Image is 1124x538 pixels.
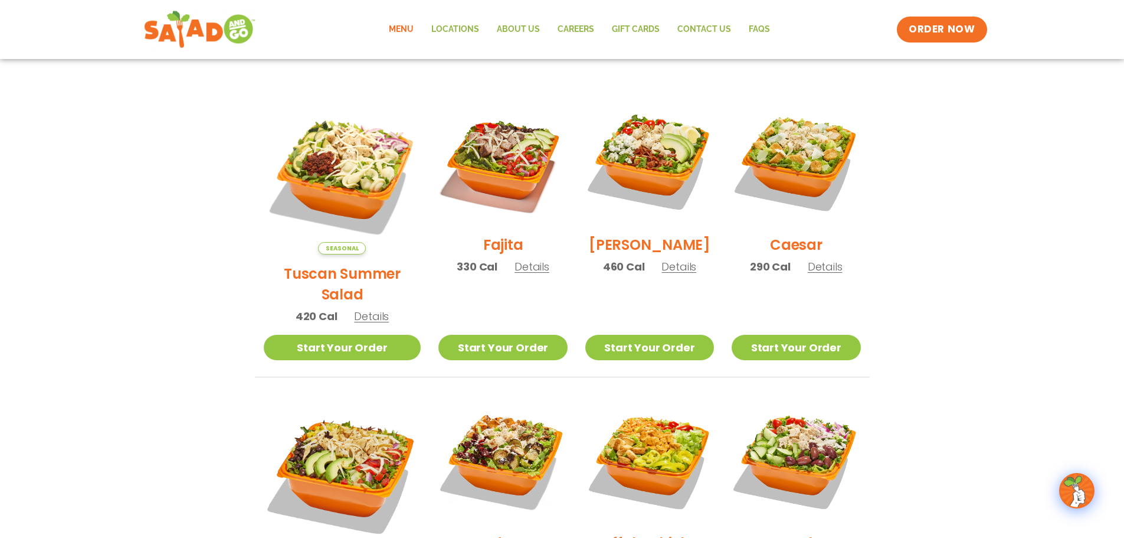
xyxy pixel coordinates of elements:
span: 330 Cal [457,259,497,275]
img: Product photo for Cobb Salad [585,97,714,226]
a: Start Your Order [732,335,860,360]
img: Product photo for Fajita Salad [438,97,567,226]
span: 290 Cal [750,259,791,275]
img: Product photo for Buffalo Chicken Salad [585,395,714,524]
a: FAQs [740,16,779,43]
span: Seasonal [318,242,366,255]
h2: [PERSON_NAME] [589,234,710,255]
img: Product photo for Caesar Salad [732,97,860,226]
img: Product photo for Tuscan Summer Salad [264,97,421,255]
h2: Fajita [483,234,523,255]
img: Product photo for Roasted Autumn Salad [438,395,567,524]
a: Locations [422,16,488,43]
a: Contact Us [668,16,740,43]
a: Start Your Order [438,335,567,360]
span: Details [661,259,696,274]
a: ORDER NOW [897,17,987,43]
span: Details [808,259,843,274]
a: Menu [380,16,422,43]
span: 460 Cal [603,259,645,275]
span: Details [354,309,389,324]
span: 420 Cal [296,308,337,324]
img: new-SAG-logo-768×292 [143,8,255,51]
a: About Us [488,16,549,43]
a: GIFT CARDS [603,16,668,43]
a: Start Your Order [264,335,421,360]
nav: Menu [380,16,779,43]
a: Start Your Order [585,335,714,360]
img: wpChatIcon [1060,474,1093,507]
a: Careers [549,16,603,43]
span: Details [515,259,549,274]
span: ORDER NOW [909,22,975,37]
h2: Caesar [770,234,822,255]
h2: Tuscan Summer Salad [264,263,421,305]
img: Product photo for Greek Salad [732,395,860,524]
